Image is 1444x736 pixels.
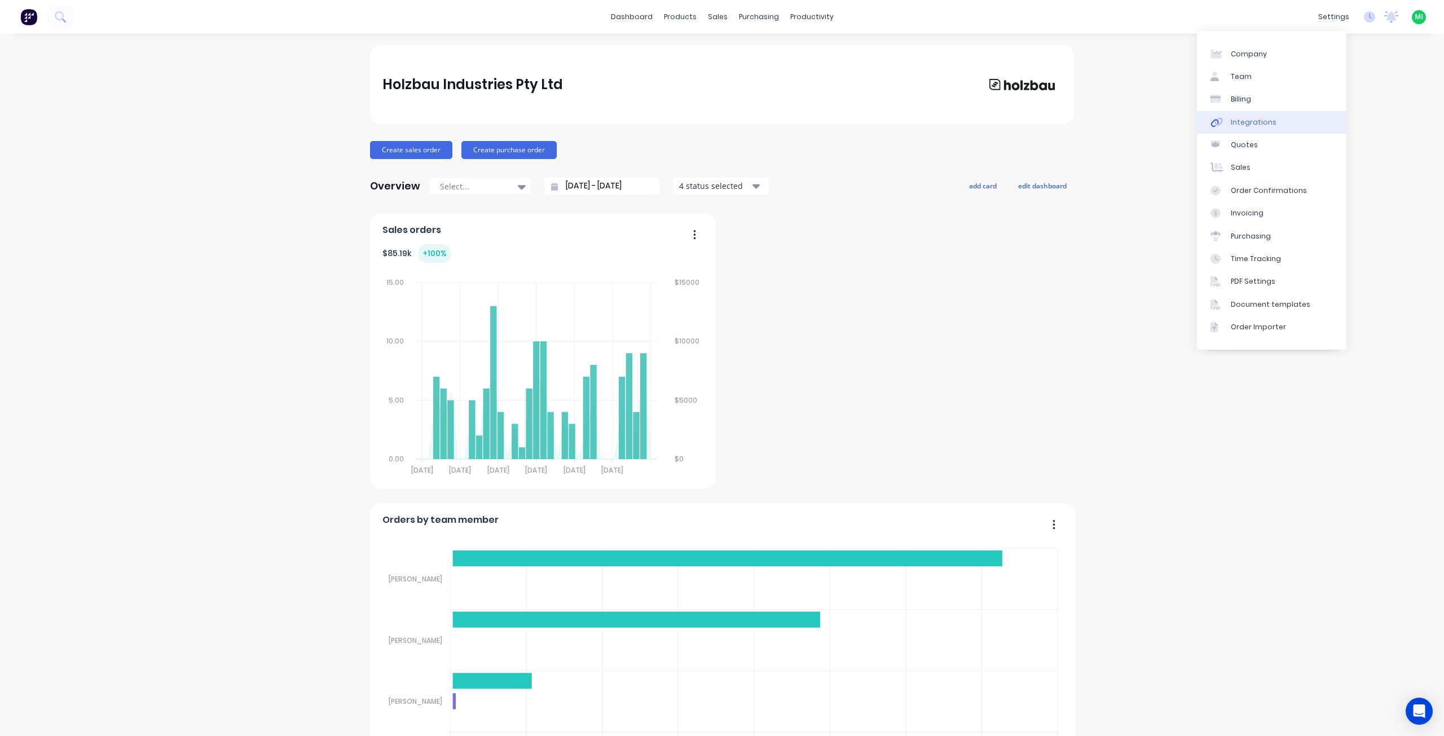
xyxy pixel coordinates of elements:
div: Order Importer [1231,322,1286,332]
tspan: $5000 [675,395,698,405]
div: + 100 % [418,244,451,263]
img: Factory [20,8,37,25]
a: Company [1197,42,1346,65]
tspan: [PERSON_NAME] [388,574,442,584]
a: PDF Settings [1197,270,1346,293]
img: Holzbau Industries Pty Ltd [983,73,1062,96]
div: purchasing [733,8,785,25]
a: Document templates [1197,293,1346,316]
div: products [658,8,702,25]
span: Orders by team member [382,513,499,527]
a: Purchasing [1197,224,1346,247]
span: Sales orders [382,223,441,237]
a: Billing [1197,88,1346,111]
a: Invoicing [1197,202,1346,224]
tspan: [DATE] [449,465,471,475]
tspan: [DATE] [525,465,547,475]
div: Purchasing [1231,231,1271,241]
a: Integrations [1197,111,1346,134]
div: Integrations [1231,117,1276,127]
div: Billing [1231,94,1251,104]
div: Holzbau Industries Pty Ltd [382,73,563,96]
tspan: $10000 [675,336,700,346]
tspan: 5.00 [389,395,404,405]
a: Quotes [1197,134,1346,156]
a: Team [1197,65,1346,88]
div: Company [1231,49,1267,59]
div: $ 85.19k [382,244,451,263]
div: productivity [785,8,839,25]
button: Create sales order [370,141,452,159]
tspan: [PERSON_NAME] [388,697,442,706]
tspan: $0 [675,454,684,464]
a: Time Tracking [1197,248,1346,270]
div: sales [702,8,733,25]
tspan: [DATE] [601,465,623,475]
div: Overview [370,175,420,197]
button: 4 status selected [673,178,769,195]
div: Sales [1231,162,1251,173]
tspan: [PERSON_NAME] [388,636,442,645]
tspan: 15.00 [386,277,404,287]
a: Order Importer [1197,316,1346,338]
a: Sales [1197,156,1346,179]
div: Invoicing [1231,208,1263,218]
a: Order Confirmations [1197,179,1346,202]
button: Create purchase order [461,141,557,159]
div: Order Confirmations [1231,186,1307,196]
tspan: [DATE] [563,465,585,475]
span: MI [1415,12,1423,22]
div: settings [1313,8,1355,25]
div: Time Tracking [1231,254,1281,264]
div: Document templates [1231,299,1310,310]
div: PDF Settings [1231,276,1275,287]
tspan: 0.00 [389,454,404,464]
div: Open Intercom Messenger [1406,698,1433,725]
div: 4 status selected [679,180,750,192]
tspan: $15000 [675,277,700,287]
tspan: [DATE] [487,465,509,475]
div: Quotes [1231,140,1258,150]
tspan: [DATE] [411,465,433,475]
a: dashboard [605,8,658,25]
button: edit dashboard [1011,178,1074,193]
tspan: 10.00 [386,336,404,346]
button: add card [962,178,1004,193]
div: Team [1231,72,1252,82]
